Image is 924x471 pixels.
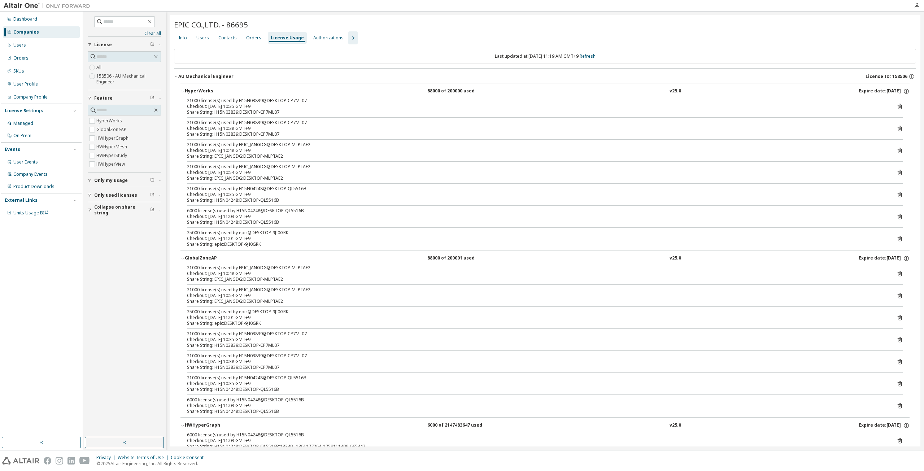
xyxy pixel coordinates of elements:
[5,197,38,203] div: External Links
[196,35,209,41] div: Users
[670,255,681,262] div: v25.0
[96,72,161,86] label: 158506 - AU Mechanical Engineer
[187,131,886,137] div: Share String: H15N03839:DESKTOP-CP7ML07
[96,125,128,134] label: GlobalZoneAP
[866,74,907,79] span: License ID: 158506
[187,98,886,104] div: 21000 license(s) used by H15N03839@DESKTOP-CP7ML07
[88,202,161,218] button: Collapse on share string
[187,230,886,236] div: 25000 license(s) used by epic@DESKTOP-9JI0GRK
[187,265,886,271] div: 21000 license(s) used by EPIC_JANGDG@DESKTOP-MLPTAE2
[187,170,886,175] div: Checkout: [DATE] 10:54 GMT+9
[79,457,90,465] img: youtube.svg
[88,173,161,188] button: Only my usage
[150,95,154,101] span: Clear filter
[187,104,886,109] div: Checkout: [DATE] 10:35 GMT+9
[187,432,886,438] div: 6000 license(s) used by H15N04248@DESKTOP-QL5516B
[94,42,112,48] span: License
[427,255,492,262] div: 88000 of 200001 used
[94,178,128,183] span: Only my usage
[187,403,886,409] div: Checkout: [DATE] 11:03 GMT+9
[187,365,886,370] div: Share String: H15N03839:DESKTOP-CP7ML07
[5,108,43,114] div: License Settings
[150,207,154,213] span: Clear filter
[178,74,234,79] div: AU Mechanical Engineer
[187,353,886,359] div: 21000 license(s) used by H15N03839@DESKTOP-CP7ML07
[13,210,49,216] span: Units Usage BI
[4,2,94,9] img: Altair One
[187,337,886,343] div: Checkout: [DATE] 10:35 GMT+9
[150,178,154,183] span: Clear filter
[187,214,886,219] div: Checkout: [DATE] 11:03 GMT+9
[187,438,886,444] div: Checkout: [DATE] 11:03 GMT+9
[187,126,886,131] div: Checkout: [DATE] 10:38 GMT+9
[150,42,154,48] span: Clear filter
[13,55,29,61] div: Orders
[187,186,886,192] div: 21000 license(s) used by H15N04248@DESKTOP-QL5516B
[13,16,37,22] div: Dashboard
[118,455,171,461] div: Website Terms of Use
[174,69,916,84] button: AU Mechanical EngineerLicense ID: 158506
[44,457,51,465] img: facebook.svg
[271,35,304,41] div: License Usage
[180,250,910,266] button: GlobalZoneAP88000 of 200001 usedv25.0Expire date:[DATE]
[670,88,681,95] div: v25.0
[94,204,150,216] span: Collapse on share string
[13,171,48,177] div: Company Events
[187,298,886,304] div: Share String: EPIC_JANGDG:DESKTOP-MLPTAE2
[246,35,261,41] div: Orders
[96,160,126,169] label: HWHyperView
[859,255,910,262] div: Expire date: [DATE]
[187,287,886,293] div: 21000 license(s) used by EPIC_JANGDG@DESKTOP-MLPTAE2
[187,359,886,365] div: Checkout: [DATE] 10:38 GMT+9
[13,184,55,189] div: Product Downloads
[187,148,886,153] div: Checkout: [DATE] 10:48 GMT+9
[187,271,886,276] div: Checkout: [DATE] 10:48 GMT+9
[88,37,161,53] button: License
[94,192,137,198] span: Only used licenses
[2,457,39,465] img: altair_logo.svg
[13,121,33,126] div: Managed
[13,133,31,139] div: On Prem
[5,147,20,152] div: Events
[670,422,681,429] div: v25.0
[313,35,344,41] div: Authorizations
[185,422,250,429] div: HWHyperGraph
[174,19,248,30] span: EPIC CO.,LTD. - 86695
[187,109,886,115] div: Share String: H15N03839:DESKTOP-CP7ML07
[187,293,886,298] div: Checkout: [DATE] 10:54 GMT+9
[187,444,886,449] div: Share String: H15N04248:DESKTOP-QL5516B:18340_-1861177264_1759111409_665447
[187,153,886,159] div: Share String: EPIC_JANGDG:DESKTOP-MLPTAE2
[96,461,208,467] p: © 2025 Altair Engineering, Inc. All Rights Reserved.
[96,151,128,160] label: HWHyperStudy
[96,134,130,143] label: HWHyperGraph
[187,315,886,320] div: Checkout: [DATE] 11:01 GMT+9
[187,175,886,181] div: Share String: EPIC_JANGDG:DESKTOP-MLPTAE2
[187,192,886,197] div: Checkout: [DATE] 10:35 GMT+9
[185,88,250,95] div: HyperWorks
[187,142,886,148] div: 21000 license(s) used by EPIC_JANGDG@DESKTOP-MLPTAE2
[180,83,910,99] button: HyperWorks88000 of 200000 usedv25.0Expire date:[DATE]
[13,81,38,87] div: User Profile
[88,90,161,106] button: Feature
[174,49,916,64] div: Last updated at: [DATE] 11:19 AM GMT+9
[187,164,886,170] div: 21000 license(s) used by EPIC_JANGDG@DESKTOP-MLPTAE2
[13,94,48,100] div: Company Profile
[185,255,250,262] div: GlobalZoneAP
[187,219,886,225] div: Share String: H15N04248:DESKTOP-QL5516B
[179,35,187,41] div: Info
[859,422,910,429] div: Expire date: [DATE]
[171,455,208,461] div: Cookie Consent
[13,29,39,35] div: Companies
[187,236,886,241] div: Checkout: [DATE] 11:01 GMT+9
[187,120,886,126] div: 21000 license(s) used by H15N03839@DESKTOP-CP7ML07
[96,63,103,72] label: All
[96,117,123,125] label: HyperWorks
[187,309,886,315] div: 25000 license(s) used by epic@DESKTOP-9JI0GRK
[187,208,886,214] div: 6000 license(s) used by H15N04248@DESKTOP-QL5516B
[187,331,886,337] div: 21000 license(s) used by H15N03839@DESKTOP-CP7ML07
[187,387,886,392] div: Share String: H15N04248:DESKTOP-QL5516B
[580,53,596,59] a: Refresh
[96,455,118,461] div: Privacy
[859,88,910,95] div: Expire date: [DATE]
[13,159,38,165] div: User Events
